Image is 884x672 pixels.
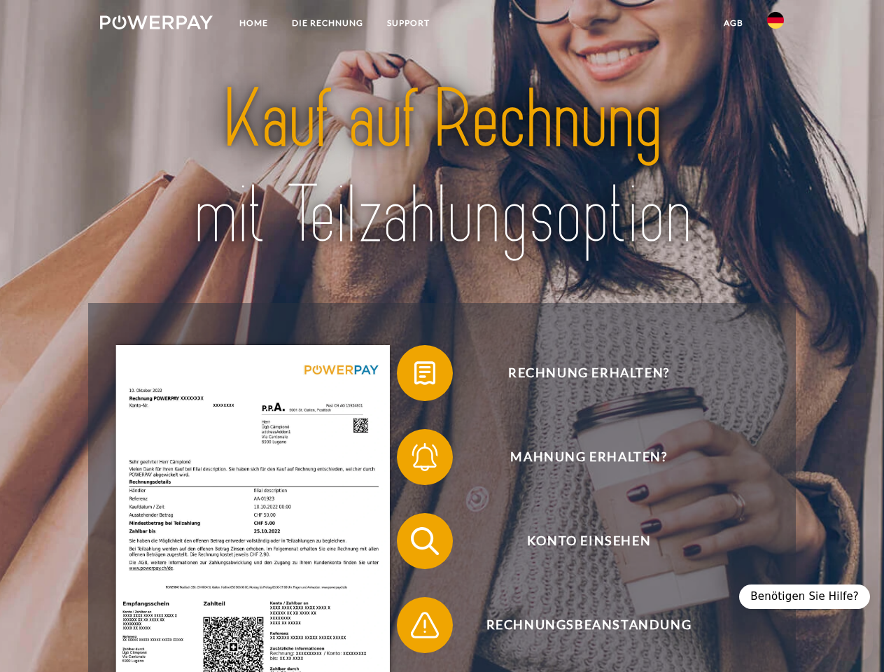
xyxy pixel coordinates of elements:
button: Mahnung erhalten? [397,429,761,485]
button: Konto einsehen [397,513,761,569]
a: agb [712,10,755,36]
img: qb_bell.svg [407,440,442,475]
img: de [767,12,784,29]
a: DIE RECHNUNG [280,10,375,36]
iframe: Button to launch messaging window [828,616,873,661]
span: Rechnungsbeanstandung [417,597,760,653]
button: Rechnung erhalten? [397,345,761,401]
span: Konto einsehen [417,513,760,569]
a: SUPPORT [375,10,442,36]
button: Rechnungsbeanstandung [397,597,761,653]
span: Mahnung erhalten? [417,429,760,485]
img: qb_search.svg [407,524,442,559]
div: Benötigen Sie Hilfe? [739,584,870,609]
span: Rechnung erhalten? [417,345,760,401]
img: logo-powerpay-white.svg [100,15,213,29]
img: title-powerpay_de.svg [134,67,750,268]
img: qb_bill.svg [407,356,442,391]
a: Home [227,10,280,36]
img: qb_warning.svg [407,608,442,643]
